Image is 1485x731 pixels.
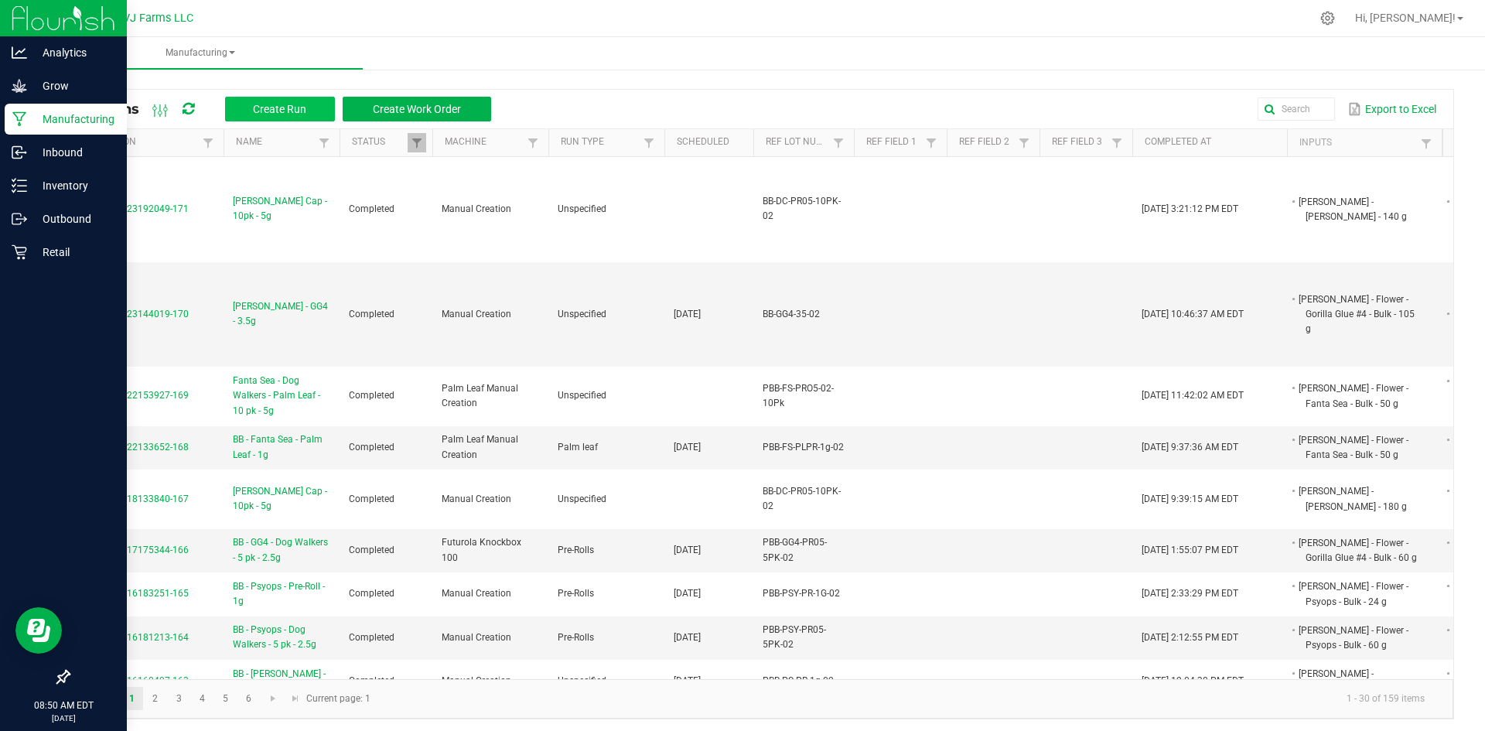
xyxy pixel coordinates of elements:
a: NameSortable [236,136,314,149]
li: [PERSON_NAME] - Flower - Fanta Sea - Bulk - 50 g [1296,432,1418,463]
span: Unspecified [558,390,606,401]
span: [DATE] [674,545,701,555]
button: Create Run [225,97,335,121]
iframe: Resource center [15,607,62,654]
a: Filter [1015,133,1033,152]
span: [PERSON_NAME] - GG4 - 3.5g [233,299,330,329]
p: [DATE] [7,712,120,724]
span: Unspecified [558,494,606,504]
li: [PERSON_NAME] - Flower - Fanta Sea - Bulk - 50 g [1296,381,1418,411]
a: Filter [315,133,333,152]
a: Ref Field 3Sortable [1052,136,1107,149]
p: Grow [27,77,120,95]
span: [DATE] [674,632,701,643]
span: [DATE] 3:21:12 PM EDT [1142,203,1238,214]
span: Palm Leaf Manual Creation [442,383,518,408]
span: BB-DC-PR05-10PK-02 [763,196,841,221]
a: Filter [640,133,658,152]
a: ScheduledSortable [677,136,747,149]
span: Create Run [253,103,306,115]
span: Completed [349,632,394,643]
span: [DATE] 9:39:15 AM EDT [1142,494,1238,504]
span: Hi, [PERSON_NAME]! [1355,12,1456,24]
span: MP-20250923192049-171 [78,203,189,214]
span: BB - Psyops - Dog Walkers - 5 pk - 2.5g [233,623,330,652]
span: BB-GG4-35-02 [763,309,820,319]
span: Pre-Rolls [558,545,594,555]
a: StatusSortable [352,136,407,149]
a: Filter [408,133,426,152]
inline-svg: Analytics [12,45,27,60]
span: [DATE] 11:42:02 AM EDT [1142,390,1244,401]
span: BB - [PERSON_NAME] - Pre-Roll - 1g [233,667,330,696]
li: [PERSON_NAME] - [PERSON_NAME] - 180 g [1296,483,1418,514]
li: [PERSON_NAME] - [PERSON_NAME] - 140 g [1296,194,1418,224]
span: Completed [349,675,394,686]
span: Completed [349,442,394,453]
p: Inbound [27,143,120,162]
a: ExtractionSortable [80,136,198,149]
p: Outbound [27,210,120,228]
span: Manual Creation [442,675,511,686]
a: Filter [1417,134,1435,153]
a: Page 2 [144,687,166,710]
span: [DATE] 10:46:37 AM EDT [1142,309,1244,319]
a: Filter [524,133,542,152]
span: PBB-PSY-PR-1G-02 [763,588,840,599]
span: [DATE] [674,309,701,319]
p: Inventory [27,176,120,195]
span: MP-20250923144019-170 [78,309,189,319]
a: Page 4 [191,687,213,710]
button: Export to Excel [1344,96,1440,122]
span: Manufacturing [37,46,363,60]
span: PBB-PSY-PR05-5PK-02 [763,624,826,650]
kendo-pager: Current page: 1 [69,679,1453,719]
span: [PERSON_NAME] Cap - 10pk - 5g [233,194,330,224]
th: Inputs [1287,129,1442,157]
span: MP-20250918133840-167 [78,494,189,504]
span: [DATE] 9:37:36 AM EDT [1142,442,1238,453]
span: Completed [349,545,394,555]
input: Search [1258,97,1335,121]
span: [DATE] [674,442,701,453]
span: Unspecified [558,309,606,319]
span: Completed [349,309,394,319]
a: Completed AtSortable [1145,136,1281,149]
span: Manual Creation [442,309,511,319]
span: Fanta Sea - Dog Walkers - Palm Leaf - 10 pk - 5g [233,374,330,418]
span: Pre-Rolls [558,588,594,599]
span: [DATE] [674,675,701,686]
div: All Runs [80,96,503,122]
span: [DATE] 1:55:07 PM EDT [1142,545,1238,555]
span: Go to the next page [267,692,279,705]
span: PBB-FS-PLPR-1g-02 [763,442,844,453]
a: Go to the last page [284,687,306,710]
inline-svg: Retail [12,244,27,260]
inline-svg: Manufacturing [12,111,27,127]
a: Run TypeSortable [561,136,639,149]
li: [PERSON_NAME] - Flower - Gorilla Glue #4 - Bulk - 60 g [1296,535,1418,565]
span: BB - GG4 - Dog Walkers - 5 pk - 2.5g [233,535,330,565]
button: Create Work Order [343,97,491,121]
a: Filter [1108,133,1126,152]
a: Filter [199,133,217,152]
span: MP-20250922153927-169 [78,390,189,401]
a: Page 3 [168,687,190,710]
inline-svg: Grow [12,78,27,94]
p: Manufacturing [27,110,120,128]
span: Completed [349,494,394,504]
span: Completed [349,203,394,214]
span: Unspecified [558,675,606,686]
span: [DATE] 12:04:38 PM EDT [1142,675,1244,686]
p: 08:50 AM EDT [7,699,120,712]
a: Page 1 [121,687,143,710]
span: VJ Farms LLC [123,12,193,25]
a: Filter [922,133,940,152]
span: Unspecified [558,203,606,214]
a: Ref Field 2Sortable [959,136,1014,149]
p: Analytics [27,43,120,62]
span: BB-DC-PR05-10PK-02 [763,486,841,511]
li: [PERSON_NAME] - Flower - Psyops - Bulk - 24 g [1296,579,1418,609]
span: Futurola Knockbox 100 [442,537,521,562]
a: MachineSortable [445,136,523,149]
